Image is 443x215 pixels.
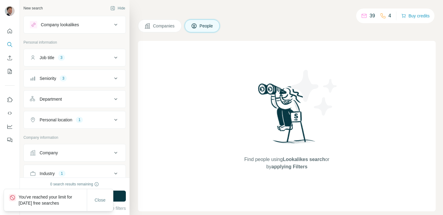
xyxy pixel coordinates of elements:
[138,7,436,16] h4: Search
[90,195,110,206] button: Close
[5,52,15,63] button: Enrich CSV
[19,194,87,206] p: You've reached your limit for [DATE] free searches
[23,135,126,140] p: Company information
[153,23,175,29] span: Companies
[50,181,99,187] div: 0 search results remaining
[58,55,65,60] div: 3
[401,12,430,20] button: Buy credits
[58,171,66,176] div: 1
[23,40,126,45] p: Personal information
[24,145,126,160] button: Company
[388,12,391,20] p: 4
[5,121,15,132] button: Dashboard
[24,50,126,65] button: Job title3
[5,26,15,37] button: Quick start
[200,23,214,29] span: People
[5,39,15,50] button: Search
[255,82,319,150] img: Surfe Illustration - Woman searching with binoculars
[23,5,43,11] div: New search
[40,96,62,102] div: Department
[24,92,126,106] button: Department
[40,75,56,81] div: Seniority
[76,117,83,123] div: 1
[40,150,58,156] div: Company
[5,134,15,145] button: Feedback
[238,156,335,170] span: Find people using or by
[41,22,79,28] div: Company lookalikes
[287,65,342,120] img: Surfe Illustration - Stars
[5,108,15,119] button: Use Surfe API
[106,4,129,13] button: Hide
[40,170,55,177] div: Industry
[370,12,375,20] p: 39
[60,76,67,81] div: 3
[5,6,15,16] img: Avatar
[283,157,325,162] span: Lookalikes search
[24,166,126,181] button: Industry1
[95,197,106,203] span: Close
[24,113,126,127] button: Personal location1
[271,164,307,169] span: applying Filters
[5,66,15,77] button: My lists
[40,55,54,61] div: Job title
[24,17,126,32] button: Company lookalikes
[24,71,126,86] button: Seniority3
[40,117,72,123] div: Personal location
[5,94,15,105] button: Use Surfe on LinkedIn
